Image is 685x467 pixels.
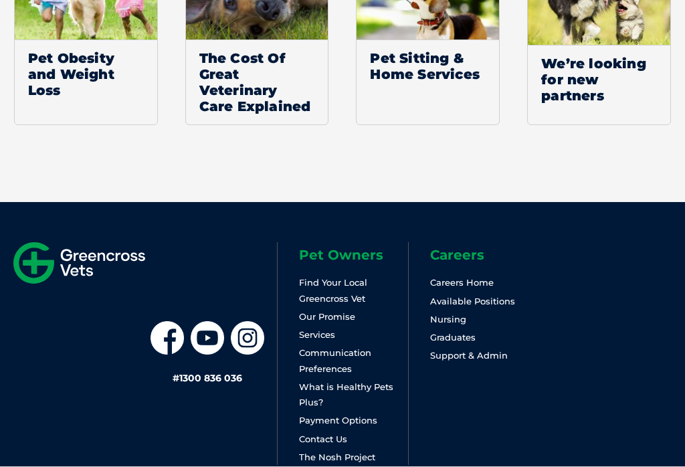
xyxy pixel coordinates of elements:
span: # [173,373,179,385]
a: Services [299,330,335,341]
a: Payment Options [299,415,377,426]
a: Available Positions [430,296,515,307]
span: Pet Obesity and Weight Loss [15,40,157,109]
a: Communication Preferences [299,348,371,374]
a: The Nosh Project [299,452,375,463]
a: What is Healthy Pets Plus? [299,382,393,408]
a: Nursing [430,314,466,325]
a: #1300 836 036 [173,373,242,385]
h6: Careers [430,249,540,262]
a: Contact Us [299,434,347,445]
a: Careers Home [430,278,494,288]
a: Graduates [430,333,476,343]
a: Find Your Local Greencross Vet [299,278,367,304]
span: The Cost Of Great Veterinary Care Explained [186,40,328,125]
a: Support & Admin [430,351,508,361]
span: We’re looking for new partners [528,45,670,114]
span: Pet Sitting & Home Services [357,40,499,93]
h6: Pet Owners [299,249,409,262]
a: Our Promise [299,312,355,322]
